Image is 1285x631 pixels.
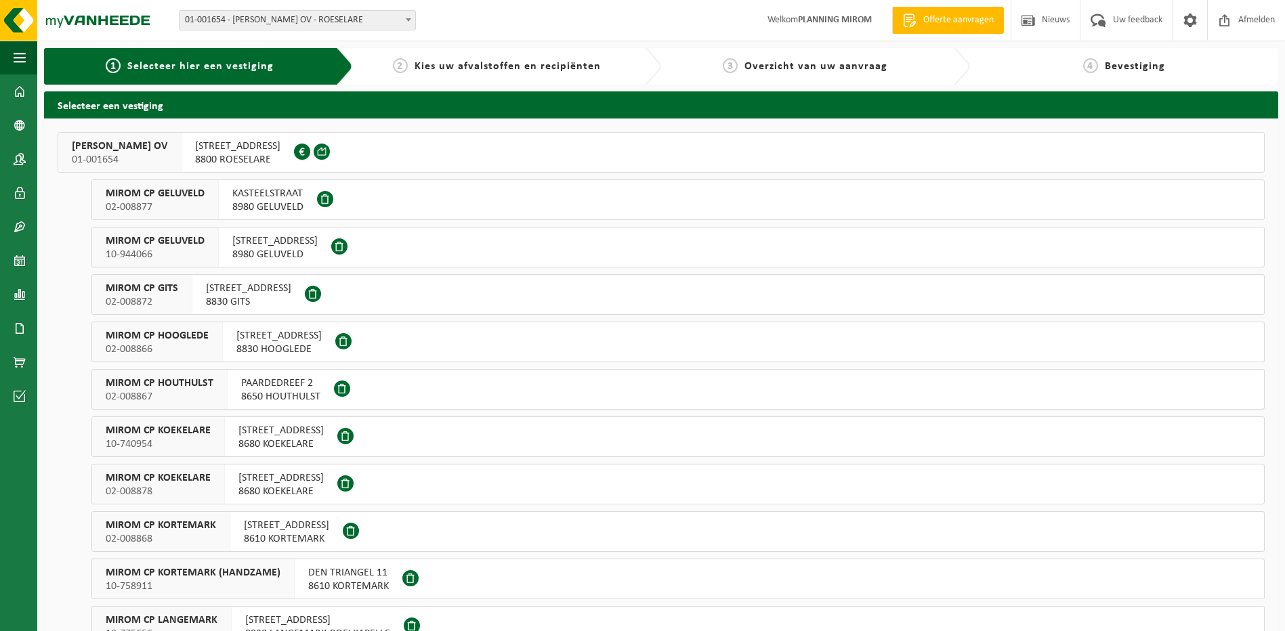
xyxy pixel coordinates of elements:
span: 1 [106,58,121,73]
span: 02-008872 [106,295,178,309]
span: 10-758911 [106,580,280,593]
button: [PERSON_NAME] OV 01-001654 [STREET_ADDRESS]8800 ROESELARE [58,132,1265,173]
span: Overzicht van uw aanvraag [744,61,887,72]
span: 01-001654 - MIROM ROESELARE OV - ROESELARE [179,10,416,30]
span: Bevestiging [1105,61,1165,72]
span: [STREET_ADDRESS] [232,234,318,248]
span: 10-944066 [106,248,205,261]
span: MIROM CP LANGEMARK [106,613,217,627]
span: 8680 KOEKELARE [238,485,324,498]
button: MIROM CP HOUTHULST 02-008867 PAARDEDREEF 28650 HOUTHULST [91,369,1265,410]
span: [STREET_ADDRESS] [238,424,324,437]
span: 8980 GELUVELD [232,248,318,261]
span: MIROM CP KOEKELARE [106,471,211,485]
span: [STREET_ADDRESS] [238,471,324,485]
span: 02-008867 [106,390,213,404]
span: 02-008868 [106,532,216,546]
button: MIROM CP KOEKELARE 02-008878 [STREET_ADDRESS]8680 KOEKELARE [91,464,1265,504]
span: 8830 GITS [206,295,291,309]
button: MIROM CP GELUVELD 02-008877 KASTEELSTRAAT8980 GELUVELD [91,179,1265,220]
h2: Selecteer een vestiging [44,91,1278,118]
span: [STREET_ADDRESS] [236,329,322,343]
span: MIROM CP GITS [106,282,178,295]
a: Offerte aanvragen [892,7,1004,34]
span: 02-008878 [106,485,211,498]
span: MIROM CP HOUTHULST [106,376,213,390]
span: KASTEELSTRAAT [232,187,303,200]
span: MIROM CP KORTEMARK [106,519,216,532]
span: DEN TRIANGEL 11 [308,566,389,580]
button: MIROM CP KORTEMARK (HANDZAME) 10-758911 DEN TRIANGEL 118610 KORTEMARK [91,559,1265,599]
button: MIROM CP HOOGLEDE 02-008866 [STREET_ADDRESS]8830 HOOGLEDE [91,322,1265,362]
span: [PERSON_NAME] OV [72,139,167,153]
span: 8650 HOUTHULST [241,390,320,404]
span: 8680 KOEKELARE [238,437,324,451]
span: 01-001654 - MIROM ROESELARE OV - ROESELARE [180,11,415,30]
span: MIROM CP HOOGLEDE [106,329,209,343]
button: MIROM CP GITS 02-008872 [STREET_ADDRESS]8830 GITS [91,274,1265,315]
span: [STREET_ADDRESS] [206,282,291,295]
span: Kies uw afvalstoffen en recipiënten [415,61,601,72]
button: MIROM CP KORTEMARK 02-008868 [STREET_ADDRESS]8610 KORTEMARK [91,511,1265,552]
span: PAARDEDREEF 2 [241,376,320,390]
span: 8830 HOOGLEDE [236,343,322,356]
span: Offerte aanvragen [920,14,997,27]
span: 10-740954 [106,437,211,451]
span: Selecteer hier een vestiging [127,61,274,72]
span: 3 [723,58,738,73]
span: MIROM CP KORTEMARK (HANDZAME) [106,566,280,580]
span: [STREET_ADDRESS] [244,519,329,532]
span: 8980 GELUVELD [232,200,303,214]
strong: PLANNING MIROM [798,15,872,25]
button: MIROM CP GELUVELD 10-944066 [STREET_ADDRESS]8980 GELUVELD [91,227,1265,267]
span: MIROM CP GELUVELD [106,234,205,248]
span: [STREET_ADDRESS] [245,613,390,627]
span: MIROM CP GELUVELD [106,187,205,200]
span: 01-001654 [72,153,167,167]
span: 02-008877 [106,200,205,214]
span: 8800 ROESELARE [195,153,280,167]
span: 8610 KORTEMARK [244,532,329,546]
span: 02-008866 [106,343,209,356]
span: [STREET_ADDRESS] [195,139,280,153]
span: 4 [1083,58,1098,73]
span: 8610 KORTEMARK [308,580,389,593]
span: MIROM CP KOEKELARE [106,424,211,437]
button: MIROM CP KOEKELARE 10-740954 [STREET_ADDRESS]8680 KOEKELARE [91,416,1265,457]
span: 2 [393,58,408,73]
